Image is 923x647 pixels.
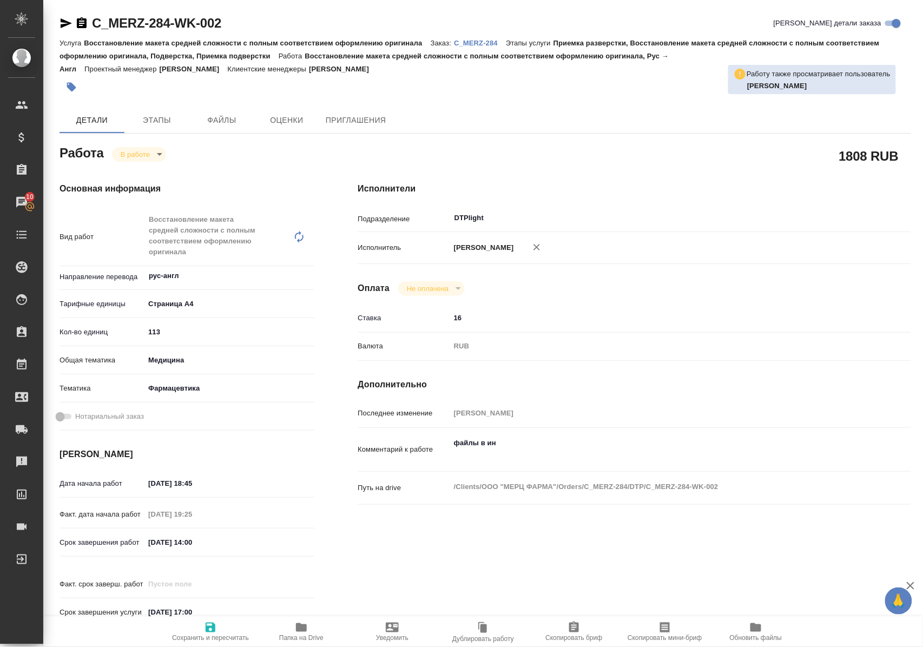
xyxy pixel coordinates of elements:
[358,214,450,225] p: Подразделение
[404,284,452,293] button: Не оплачена
[144,476,239,491] input: ✎ Введи что-нибудь
[144,604,239,620] input: ✎ Введи что-нибудь
[3,189,41,216] a: 10
[228,65,309,73] p: Клиентские менеджеры
[144,506,239,522] input: Пустое поле
[144,324,314,340] input: ✎ Введи что-нибудь
[747,69,891,80] p: Работу также просматривает пользователь
[326,114,386,127] span: Приглашения
[438,617,529,647] button: Дублировать работу
[144,534,239,550] input: ✎ Введи что-нибудь
[60,299,144,309] p: Тарифные единицы
[450,310,865,326] input: ✎ Введи что-нибудь
[60,17,72,30] button: Скопировать ссылку для ЯМессенджера
[450,434,865,463] textarea: файлы в ин
[165,617,256,647] button: Сохранить и пересчитать
[398,281,465,296] div: В работе
[60,448,314,461] h4: [PERSON_NAME]
[112,147,166,162] div: В работе
[358,408,450,419] p: Последнее изменение
[452,635,514,643] span: Дублировать работу
[279,52,305,60] p: Работа
[454,38,506,47] a: C_MERZ-284
[619,617,710,647] button: Скопировать мини-бриф
[889,590,908,612] span: 🙏
[347,617,438,647] button: Уведомить
[144,576,239,592] input: Пустое поле
[60,75,83,99] button: Добавить тэг
[747,82,807,90] b: [PERSON_NAME]
[358,313,450,323] p: Ставка
[144,351,314,369] div: Медицина
[66,114,118,127] span: Детали
[60,39,84,47] p: Услуга
[60,142,104,162] h2: Работа
[60,182,314,195] h4: Основная информация
[60,579,144,590] p: Факт. срок заверш. работ
[309,65,377,73] p: [PERSON_NAME]
[60,232,144,242] p: Вид работ
[19,192,40,202] span: 10
[172,634,249,642] span: Сохранить и пересчитать
[131,114,183,127] span: Этапы
[256,617,347,647] button: Папка на Drive
[358,483,450,493] p: Путь на drive
[358,378,911,391] h4: Дополнительно
[60,607,144,618] p: Срок завершения услуги
[144,295,314,313] div: Страница А4
[75,17,88,30] button: Скопировать ссылку
[60,355,144,366] p: Общая тематика
[358,444,450,455] p: Комментарий к работе
[450,337,865,355] div: RUB
[747,81,891,91] p: Риянова Анна
[60,272,144,282] p: Направление перевода
[525,235,549,259] button: Удалить исполнителя
[60,52,669,73] p: Восстановление макета средней сложности с полным соответствием оформлению оригинала, Рус → Англ
[358,182,911,195] h4: Исполнители
[84,39,430,47] p: Восстановление макета средней сложности с полным соответствием оформлению оригинала
[454,39,506,47] p: C_MERZ-284
[60,537,144,548] p: Срок завершения работ
[376,634,408,642] span: Уведомить
[358,282,390,295] h4: Оплата
[545,634,602,642] span: Скопировать бриф
[506,39,553,47] p: Этапы услуги
[358,242,450,253] p: Исполнитель
[160,65,228,73] p: [PERSON_NAME]
[279,634,324,642] span: Папка на Drive
[196,114,248,127] span: Файлы
[450,242,514,253] p: [PERSON_NAME]
[92,16,221,30] a: C_MERZ-284-WK-002
[730,634,782,642] span: Обновить файлы
[431,39,454,47] p: Заказ:
[261,114,313,127] span: Оценки
[308,275,311,277] button: Open
[144,379,314,398] div: Фармацевтика
[117,150,153,159] button: В работе
[885,587,912,615] button: 🙏
[710,617,801,647] button: Обновить файлы
[839,147,899,165] h2: 1808 RUB
[450,478,865,496] textarea: /Clients/ООО "МЕРЦ ФАРМА"/Orders/C_MERZ-284/DTP/C_MERZ-284-WK-002
[75,411,144,422] span: Нотариальный заказ
[859,217,861,219] button: Open
[60,478,144,489] p: Дата начала работ
[60,509,144,520] p: Факт. дата начала работ
[60,327,144,338] p: Кол-во единиц
[774,18,881,29] span: [PERSON_NAME] детали заказа
[60,383,144,394] p: Тематика
[358,341,450,352] p: Валюта
[84,65,159,73] p: Проектный менеджер
[450,405,865,421] input: Пустое поле
[628,634,702,642] span: Скопировать мини-бриф
[529,617,619,647] button: Скопировать бриф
